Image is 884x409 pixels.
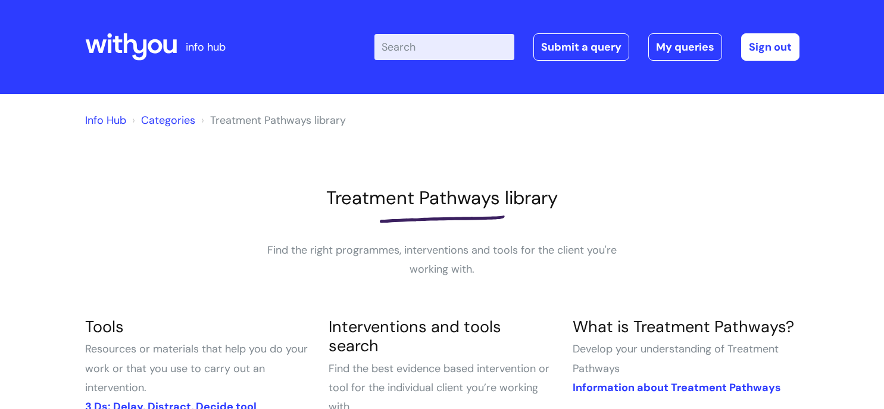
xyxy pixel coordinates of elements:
[129,111,195,130] li: Solution home
[186,38,226,57] p: info hub
[533,33,629,61] a: Submit a query
[741,33,799,61] a: Sign out
[573,316,794,337] a: What is Treatment Pathways?
[374,33,799,61] div: | -
[648,33,722,61] a: My queries
[264,241,621,279] p: Find the right programmes, interventions and tools for the client you're working with.
[198,111,346,130] li: Treatment Pathways library
[573,380,781,395] a: Information about Treatment Pathways
[85,187,799,209] h1: Treatment Pathways library
[374,34,514,60] input: Search
[329,316,501,356] a: Interventions and tools search
[85,113,126,127] a: Info Hub
[573,342,779,375] span: Develop your understanding of Treatment Pathways
[85,342,308,395] span: Resources or materials that help you do your work or that you use to carry out an intervention.
[85,316,124,337] a: Tools
[141,113,195,127] a: Categories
